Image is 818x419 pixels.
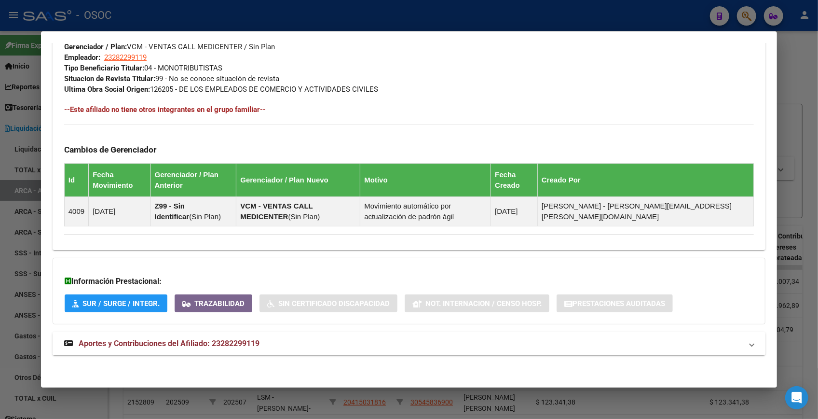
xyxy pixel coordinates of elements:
button: Not. Internacion / Censo Hosp. [405,294,549,312]
h3: Información Prestacional: [65,276,753,287]
td: [DATE] [491,197,538,226]
span: Prestaciones Auditadas [573,299,665,308]
span: Sin Certificado Discapacidad [278,299,390,308]
th: Gerenciador / Plan Nuevo [236,164,360,197]
th: Motivo [360,164,491,197]
span: Trazabilidad [194,299,245,308]
div: Open Intercom Messenger [785,386,808,409]
button: Prestaciones Auditadas [557,294,673,312]
th: Creado Por [538,164,754,197]
span: Not. Internacion / Censo Hosp. [425,299,542,308]
span: 04 - MONOTRIBUTISTAS [64,64,222,72]
th: Fecha Movimiento [89,164,150,197]
span: 99 - No se conoce situación de revista [64,74,279,83]
td: [DATE] [89,197,150,226]
mat-expansion-panel-header: Aportes y Contribuciones del Afiliado: 23282299119 [53,332,765,355]
strong: Empleador: [64,53,100,62]
th: Id [64,164,88,197]
strong: VCM - VENTAS CALL MEDICENTER [240,202,313,221]
h4: --Este afiliado no tiene otros integrantes en el grupo familiar-- [64,104,754,115]
strong: Ultima Obra Social Origen: [64,85,150,94]
span: Aportes y Contribuciones del Afiliado: 23282299119 [79,339,259,348]
strong: Tipo Beneficiario Titular: [64,64,144,72]
td: ( ) [150,197,236,226]
span: 126205 - DE LOS EMPLEADOS DE COMERCIO Y ACTIVIDADES CIVILES [64,85,378,94]
strong: Gerenciador / Plan: [64,42,127,51]
td: [PERSON_NAME] - [PERSON_NAME][EMAIL_ADDRESS][PERSON_NAME][DOMAIN_NAME] [538,197,754,226]
span: SUR / SURGE / INTEGR. [82,299,160,308]
strong: Situacion de Revista Titular: [64,74,155,83]
span: Sin Plan [291,212,318,221]
span: VCM - VENTAS CALL MEDICENTER / Sin Plan [64,42,275,51]
td: ( ) [236,197,360,226]
strong: Z99 - Sin Identificar [155,202,190,221]
h3: Cambios de Gerenciador [64,144,754,155]
button: Trazabilidad [175,294,252,312]
button: SUR / SURGE / INTEGR. [65,294,167,312]
button: Sin Certificado Discapacidad [259,294,397,312]
td: 4009 [64,197,88,226]
td: Movimiento automático por actualización de padrón ágil [360,197,491,226]
th: Gerenciador / Plan Anterior [150,164,236,197]
span: 23282299119 [104,53,147,62]
span: Sin Plan [191,212,218,221]
th: Fecha Creado [491,164,538,197]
